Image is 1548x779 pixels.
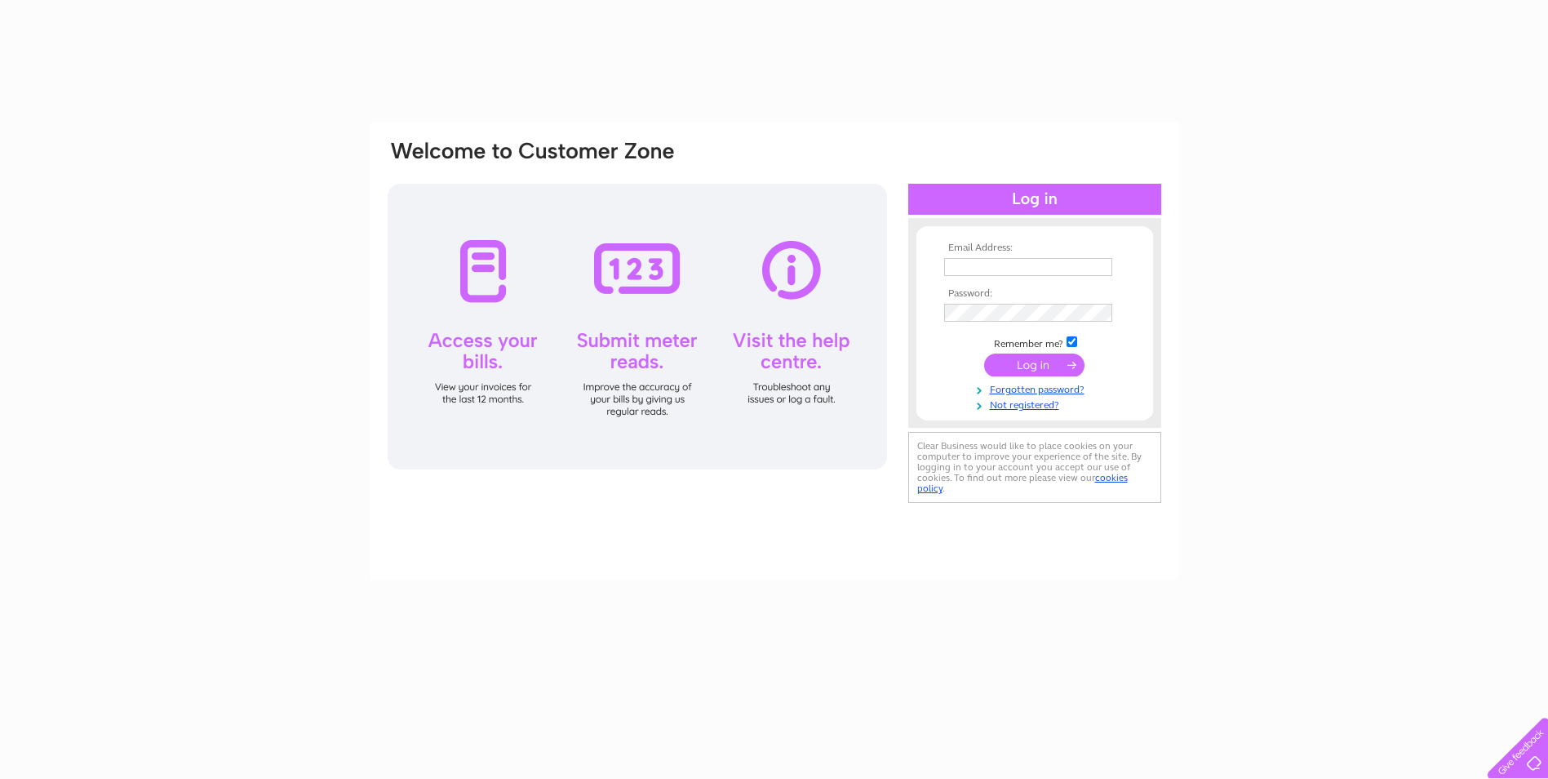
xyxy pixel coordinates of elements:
[944,381,1129,396] a: Forgotten password?
[940,243,1129,254] th: Email Address:
[944,396,1129,412] a: Not registered?
[908,432,1161,503] div: Clear Business would like to place cookies on your computer to improve your experience of the sit...
[940,288,1129,300] th: Password:
[984,354,1084,376] input: Submit
[917,472,1128,494] a: cookies policy
[940,334,1129,350] td: Remember me?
